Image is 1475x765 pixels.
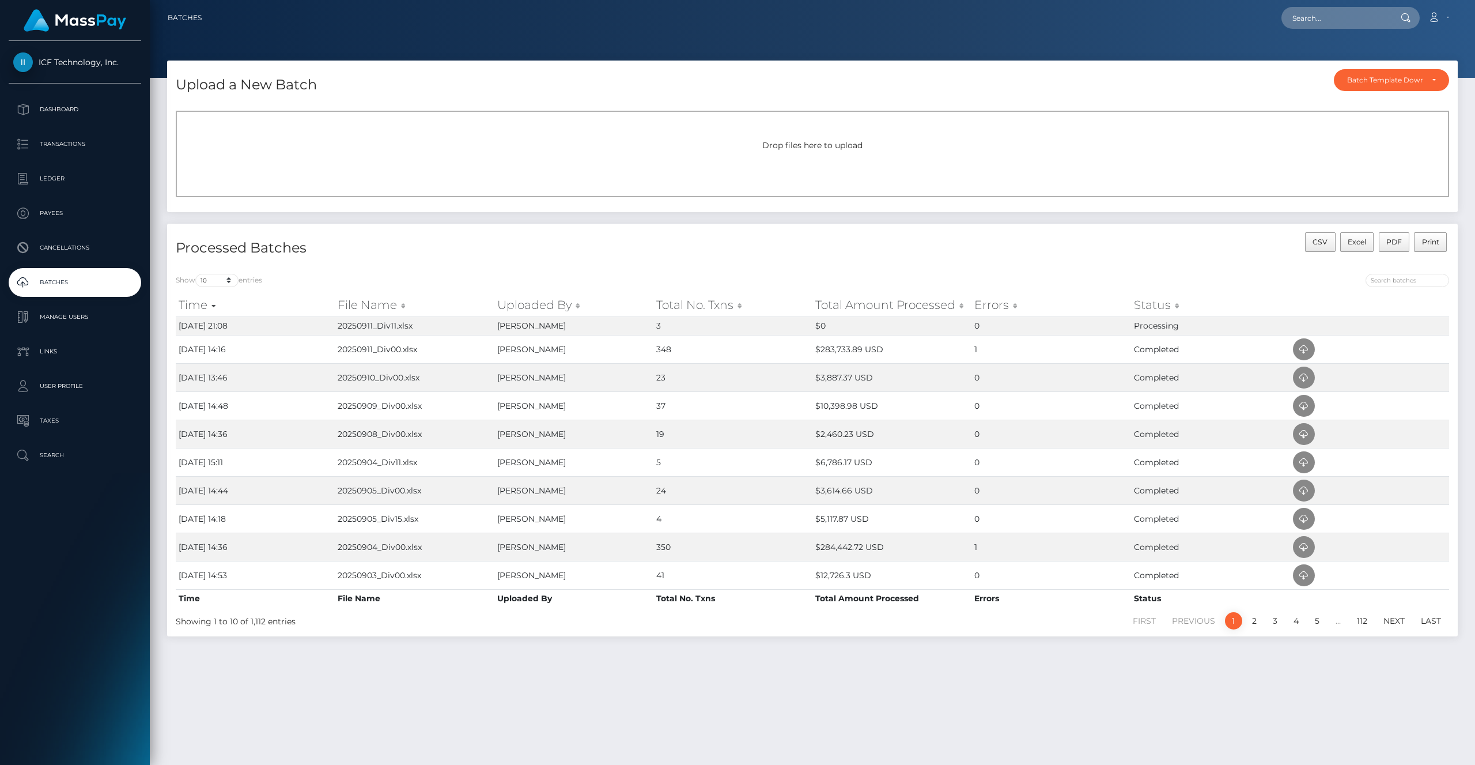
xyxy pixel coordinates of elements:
button: CSV [1305,232,1336,252]
th: Uploaded By [494,589,653,608]
th: Total Amount Processed: activate to sort column ascending [812,293,971,316]
td: Processing [1131,316,1290,335]
td: Completed [1131,504,1290,533]
a: Payees [9,199,141,228]
td: [PERSON_NAME] [494,533,653,561]
th: Errors: activate to sort column ascending [971,293,1130,316]
td: 20250905_Div15.xlsx [335,504,494,533]
a: Next [1377,612,1411,630]
td: 1 [971,335,1130,363]
span: Excel [1348,238,1366,246]
th: Time: activate to sort column ascending [176,293,335,316]
td: 20250910_Div00.xlsx [335,363,494,391]
td: 0 [971,561,1130,589]
td: [PERSON_NAME] [494,448,653,476]
p: Transactions [13,135,137,153]
a: 2 [1246,612,1263,630]
h4: Processed Batches [176,238,804,258]
td: Completed [1131,561,1290,589]
td: Completed [1131,420,1290,448]
label: Show entries [176,274,262,287]
td: 0 [971,504,1130,533]
div: Batch Template Download [1347,76,1423,85]
td: 20250908_Div00.xlsx [335,420,494,448]
p: Taxes [13,412,137,429]
p: Batches [13,274,137,291]
td: [PERSON_NAME] [494,363,653,391]
td: [DATE] 14:48 [176,391,335,420]
td: [PERSON_NAME] [494,316,653,335]
td: 37 [653,391,812,420]
a: Batches [168,6,202,30]
td: [PERSON_NAME] [494,391,653,420]
div: Showing 1 to 10 of 1,112 entries [176,611,696,628]
p: Manage Users [13,308,137,326]
td: 20250905_Div00.xlsx [335,476,494,504]
a: Ledger [9,164,141,193]
a: Transactions [9,130,141,159]
td: [DATE] 14:53 [176,561,335,589]
img: ICF Technology, Inc. [13,52,33,72]
td: [DATE] 13:46 [176,363,335,391]
td: [DATE] 14:16 [176,335,335,363]
span: PDF [1386,238,1402,246]
td: [DATE] 15:11 [176,448,335,476]
th: File Name: activate to sort column ascending [335,293,494,316]
td: Completed [1131,476,1290,504]
a: 5 [1308,612,1326,630]
td: 0 [971,420,1130,448]
td: 5 [653,448,812,476]
td: [DATE] 14:36 [176,420,335,448]
button: Batch Template Download [1334,69,1449,91]
td: [DATE] 21:08 [176,316,335,335]
p: Dashboard [13,101,137,118]
p: Search [13,447,137,464]
span: CSV [1313,238,1327,246]
td: $6,786.17 USD [812,448,971,476]
th: Time [176,589,335,608]
a: User Profile [9,372,141,401]
td: 0 [971,448,1130,476]
button: Excel [1340,232,1374,252]
h4: Upload a New Batch [176,75,317,95]
td: $284,442.72 USD [812,533,971,561]
td: $2,460.23 USD [812,420,971,448]
p: Ledger [13,170,137,187]
th: Total No. Txns: activate to sort column ascending [653,293,812,316]
th: File Name [335,589,494,608]
p: Payees [13,205,137,222]
th: Status [1131,589,1290,608]
td: 3 [653,316,812,335]
td: $3,887.37 USD [812,363,971,391]
a: Batches [9,268,141,297]
td: 24 [653,476,812,504]
span: Print [1422,238,1439,246]
td: Completed [1131,335,1290,363]
td: 348 [653,335,812,363]
td: [PERSON_NAME] [494,335,653,363]
a: Cancellations [9,233,141,262]
td: Completed [1131,363,1290,391]
td: 0 [971,391,1130,420]
td: Completed [1131,533,1290,561]
span: ICF Technology, Inc. [9,57,141,67]
td: 20250911_Div00.xlsx [335,335,494,363]
a: Search [9,441,141,470]
td: 20250903_Div00.xlsx [335,561,494,589]
p: Cancellations [13,239,137,257]
td: 0 [971,363,1130,391]
td: 4 [653,504,812,533]
td: $0 [812,316,971,335]
td: [PERSON_NAME] [494,504,653,533]
th: Uploaded By: activate to sort column ascending [494,293,653,316]
th: Status: activate to sort column ascending [1131,293,1290,316]
td: 20250904_Div11.xlsx [335,448,494,476]
td: [PERSON_NAME] [494,476,653,504]
p: User Profile [13,378,137,395]
td: 0 [971,476,1130,504]
input: Search batches [1366,274,1449,287]
a: Dashboard [9,95,141,124]
td: 1 [971,533,1130,561]
td: [DATE] 14:44 [176,476,335,504]
span: Drop files here to upload [762,140,863,150]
